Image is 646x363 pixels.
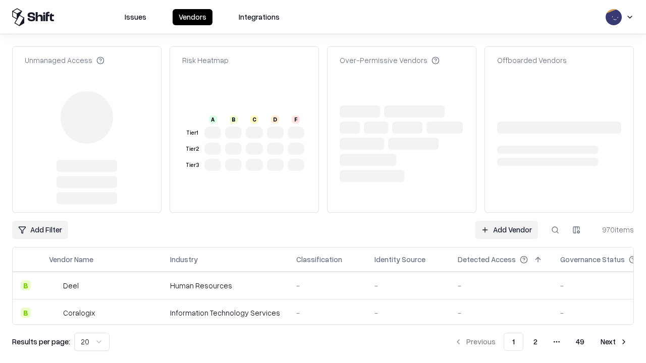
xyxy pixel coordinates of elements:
a: Add Vendor [475,221,538,239]
div: Tier 2 [184,145,200,153]
div: - [458,280,544,291]
div: Over-Permissive Vendors [340,55,440,66]
button: 1 [504,333,523,351]
nav: pagination [448,333,634,351]
img: Coralogix [49,308,59,318]
div: Information Technology Services [170,308,280,318]
div: Tier 1 [184,129,200,137]
button: Vendors [173,9,212,25]
div: Human Resources [170,280,280,291]
div: Tier 3 [184,161,200,169]
p: Results per page: [12,336,70,347]
button: Integrations [233,9,286,25]
button: Add Filter [12,221,68,239]
div: B [21,280,31,290]
div: B [230,115,238,124]
div: Risk Heatmap [182,55,229,66]
div: - [374,308,442,318]
div: - [458,308,544,318]
div: - [296,280,358,291]
div: Identity Source [374,254,425,265]
div: Coralogix [63,308,95,318]
button: Next [595,333,634,351]
div: C [250,115,258,124]
button: Issues [119,9,152,25]
div: Governance Status [560,254,625,265]
div: - [374,280,442,291]
div: Offboarded Vendors [497,55,567,66]
div: F [292,115,300,124]
div: Unmanaged Access [25,55,104,66]
div: 970 items [594,224,634,235]
div: B [21,308,31,318]
div: Deel [63,280,79,291]
div: A [209,115,217,124]
div: Classification [296,254,342,265]
div: Vendor Name [49,254,93,265]
div: D [271,115,279,124]
button: 49 [568,333,593,351]
div: - [296,308,358,318]
div: Detected Access [458,254,516,265]
button: 2 [525,333,546,351]
img: Deel [49,280,59,290]
div: Industry [170,254,198,265]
